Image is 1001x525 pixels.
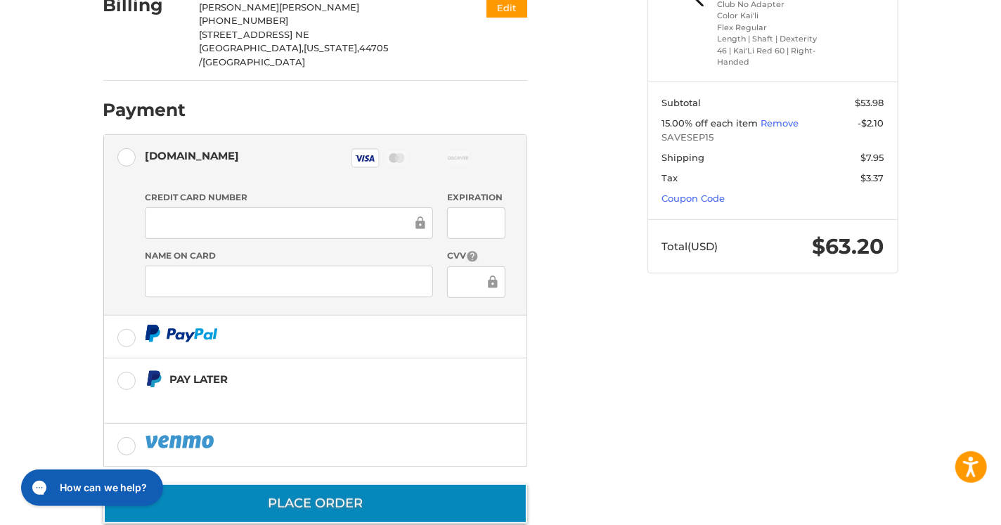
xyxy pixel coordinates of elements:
[761,117,799,129] a: Remove
[661,152,704,163] span: Shipping
[661,117,761,129] span: 15.00% off each item
[447,191,505,204] label: Expiration
[199,42,304,53] span: [GEOGRAPHIC_DATA],
[145,325,218,342] img: PayPal icon
[145,394,439,406] iframe: PayPal Message 1
[103,99,186,121] h2: Payment
[199,1,279,13] span: [PERSON_NAME]
[661,97,701,108] span: Subtotal
[145,370,162,388] img: Pay Later icon
[145,191,433,204] label: Credit Card Number
[199,29,309,40] span: [STREET_ADDRESS] NE
[661,240,718,253] span: Total (USD)
[661,131,884,145] span: SAVESEP15
[279,1,359,13] span: [PERSON_NAME]
[304,42,359,53] span: [US_STATE],
[858,117,884,129] span: -$2.10
[14,465,167,511] iframe: Gorgias live chat messenger
[717,33,825,68] li: Length | Shaft | Dexterity 46 | Kai'Li Red 60 | Right-Handed
[860,172,884,183] span: $3.37
[860,152,884,163] span: $7.95
[661,172,678,183] span: Tax
[145,144,239,167] div: [DOMAIN_NAME]
[145,433,217,451] img: PayPal icon
[447,249,505,263] label: CVV
[103,484,527,524] button: Place Order
[199,42,388,67] span: 44705 /
[199,15,288,26] span: [PHONE_NUMBER]
[855,97,884,108] span: $53.98
[717,10,825,22] li: Color Kai'li
[812,233,884,259] span: $63.20
[145,249,433,262] label: Name on Card
[169,368,439,391] div: Pay Later
[717,22,825,34] li: Flex Regular
[661,193,725,204] a: Coupon Code
[202,56,305,67] span: [GEOGRAPHIC_DATA]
